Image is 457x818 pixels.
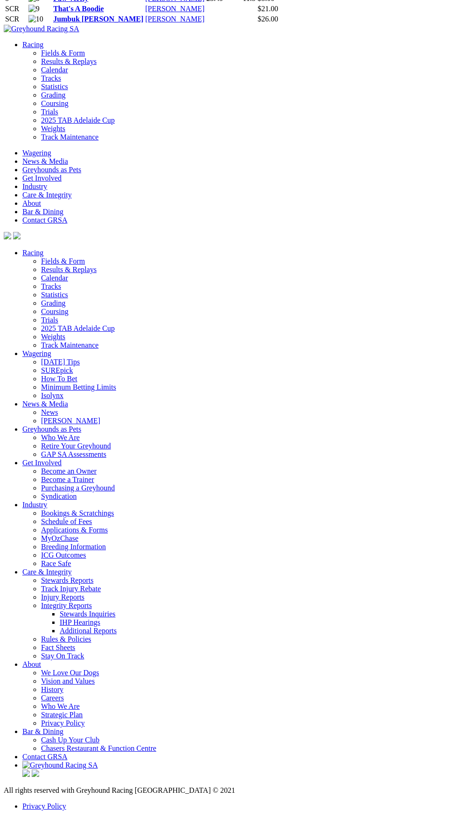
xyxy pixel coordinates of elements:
[41,392,63,399] a: Isolynx
[41,702,80,710] a: Who We Are
[60,627,117,635] a: Additional Reports
[41,408,58,416] a: News
[32,769,39,777] img: twitter.svg
[41,133,98,141] a: Track Maintenance
[60,618,100,626] a: IHP Hearings
[41,467,97,475] a: Become an Owner
[41,257,85,265] a: Fields & Form
[41,341,98,349] a: Track Maintenance
[22,568,72,576] a: Care & Integrity
[41,543,106,551] a: Breeding Information
[41,526,108,534] a: Applications & Forms
[41,652,84,660] a: Stay On Track
[41,99,69,107] a: Coursing
[41,484,115,492] a: Purchasing a Greyhound
[22,753,67,761] a: Contact GRSA
[41,74,61,82] a: Tracks
[4,786,453,795] div: All rights reserved with Greyhound Racing [GEOGRAPHIC_DATA] © 2021
[4,25,79,33] img: Greyhound Racing SA
[258,15,278,23] span: $26.00
[28,15,43,23] img: 10
[53,15,143,23] a: Jumbuk [PERSON_NAME]
[41,685,63,693] a: History
[41,266,97,273] a: Results & Replays
[22,459,62,467] a: Get Involved
[22,157,68,165] a: News & Media
[41,492,76,500] a: Syndication
[41,509,114,517] a: Bookings & Scratchings
[41,57,97,65] a: Results & Replays
[41,66,68,74] a: Calendar
[5,4,27,14] td: SCR
[41,316,58,324] a: Trials
[22,727,63,735] a: Bar & Dining
[145,15,204,23] a: [PERSON_NAME]
[41,366,73,374] a: SUREpick
[41,719,85,727] a: Privacy Policy
[41,450,106,458] a: GAP SA Assessments
[41,601,92,609] a: Integrity Reports
[22,174,62,182] a: Get Involved
[41,375,77,383] a: How To Bet
[22,769,30,777] img: facebook.svg
[22,149,51,157] a: Wagering
[5,14,27,24] td: SCR
[22,501,47,509] a: Industry
[41,711,83,719] a: Strategic Plan
[22,199,41,207] a: About
[22,802,66,810] a: Privacy Policy
[41,694,64,702] a: Careers
[41,559,71,567] a: Race Safe
[41,534,78,542] a: MyOzChase
[258,5,278,13] span: $21.00
[53,5,104,13] a: That's A Boodie
[41,635,91,643] a: Rules & Policies
[22,216,67,224] a: Contact GRSA
[22,41,43,49] a: Racing
[41,91,65,99] a: Grading
[22,208,63,216] a: Bar & Dining
[41,49,85,57] a: Fields & Form
[22,182,47,190] a: Industry
[41,291,68,299] a: Statistics
[41,551,86,559] a: ICG Outcomes
[22,249,43,257] a: Racing
[28,5,40,13] img: 9
[41,442,111,450] a: Retire Your Greyhound
[22,350,51,357] a: Wagering
[41,744,156,752] a: Chasers Restaurant & Function Centre
[41,116,115,124] a: 2025 TAB Adelaide Cup
[41,433,80,441] a: Who We Are
[41,274,68,282] a: Calendar
[22,191,72,199] a: Care & Integrity
[41,108,58,116] a: Trials
[22,425,81,433] a: Greyhounds as Pets
[41,358,80,366] a: [DATE] Tips
[41,475,94,483] a: Become a Trainer
[41,383,116,391] a: Minimum Betting Limits
[41,83,68,91] a: Statistics
[4,232,11,239] img: facebook.svg
[22,166,81,174] a: Greyhounds as Pets
[41,677,95,685] a: Vision and Values
[41,517,92,525] a: Schedule of Fees
[41,333,65,341] a: Weights
[41,417,100,425] a: [PERSON_NAME]
[41,643,75,651] a: Fact Sheets
[41,308,69,315] a: Coursing
[13,232,21,239] img: twitter.svg
[41,585,101,593] a: Track Injury Rebate
[60,610,116,618] a: Stewards Inquiries
[41,593,84,601] a: Injury Reports
[41,324,115,332] a: 2025 TAB Adelaide Cup
[22,761,98,769] img: Greyhound Racing SA
[41,669,99,677] a: We Love Our Dogs
[145,5,204,13] a: [PERSON_NAME]
[41,125,65,133] a: Weights
[41,299,65,307] a: Grading
[22,660,41,668] a: About
[41,282,61,290] a: Tracks
[41,576,93,584] a: Stewards Reports
[22,400,68,408] a: News & Media
[41,736,99,744] a: Cash Up Your Club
